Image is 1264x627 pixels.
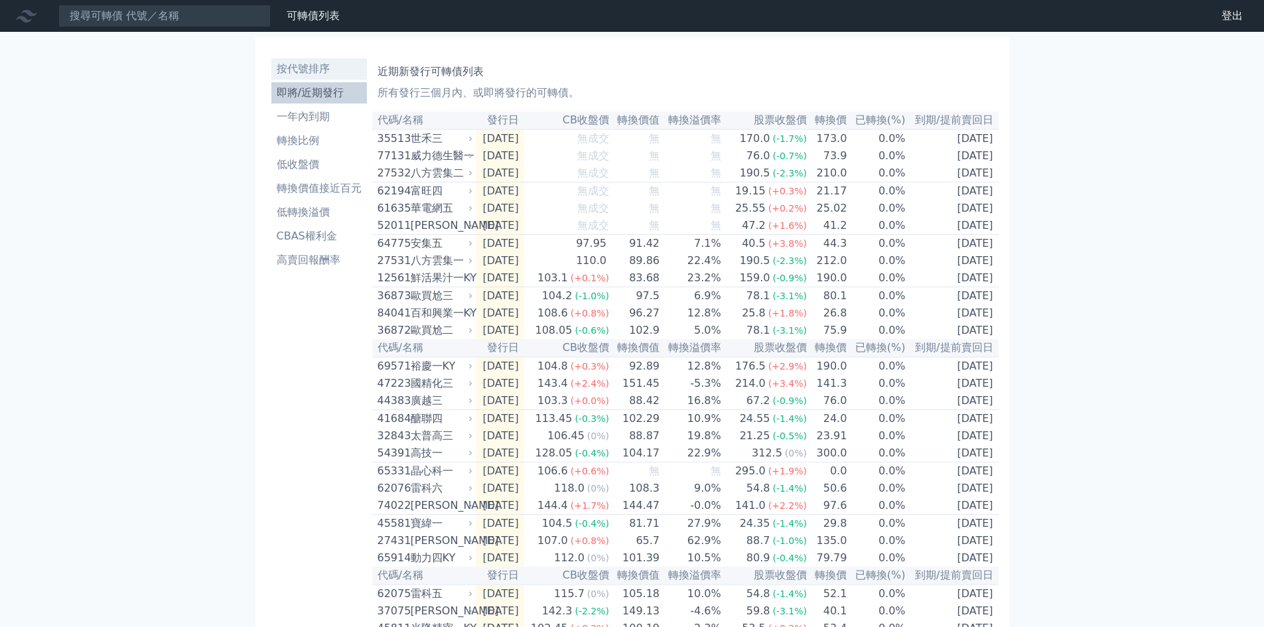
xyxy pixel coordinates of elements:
td: [DATE] [476,182,524,200]
div: 廣越三 [411,393,470,409]
div: 24.35 [737,516,773,531]
th: 轉換價 [808,111,847,129]
div: 52011 [378,218,407,234]
td: [DATE] [476,445,524,462]
td: 0.0% [847,375,906,392]
div: 47.2 [739,218,768,234]
span: (0%) [785,448,807,458]
div: 190.5 [737,253,773,269]
td: 44.3 [808,235,847,253]
div: 54391 [378,445,407,461]
td: 0.0% [847,217,906,235]
div: 百和興業一KY [411,305,470,321]
td: 25.02 [808,200,847,217]
th: 轉換價值 [610,339,660,357]
td: 22.9% [660,445,722,462]
td: [DATE] [906,427,999,445]
td: 83.68 [610,269,660,287]
td: [DATE] [906,375,999,392]
td: 0.0% [847,287,906,305]
td: 0.0% [847,410,906,428]
div: 35513 [378,131,407,147]
td: [DATE] [906,462,999,480]
td: [DATE] [476,269,524,287]
span: (-1.7%) [772,133,807,144]
td: [DATE] [476,165,524,182]
th: 發行日 [476,111,524,129]
div: 78.1 [744,322,773,338]
span: 無 [649,464,660,477]
th: 轉換價 [808,339,847,357]
td: [DATE] [476,462,524,480]
div: 84041 [378,305,407,321]
th: 發行日 [476,339,524,357]
td: 73.9 [808,147,847,165]
span: 無 [649,219,660,232]
div: 106.6 [535,463,571,479]
a: 低收盤價 [271,154,367,175]
td: [DATE] [906,235,999,253]
div: 312.5 [749,445,785,461]
span: 無成交 [577,219,609,232]
span: (+0.3%) [768,186,807,196]
div: 世禾三 [411,131,470,147]
td: [DATE] [906,269,999,287]
a: 轉換比例 [271,130,367,151]
span: 無成交 [577,184,609,197]
td: [DATE] [476,322,524,339]
td: [DATE] [476,287,524,305]
a: 按代號排序 [271,58,367,80]
div: 32843 [378,428,407,444]
td: 210.0 [808,165,847,182]
td: 21.17 [808,182,847,200]
div: 醣聯四 [411,411,470,427]
div: 華電網五 [411,200,470,216]
div: 118.0 [551,480,587,496]
div: 110.0 [573,253,609,269]
td: 41.2 [808,217,847,235]
td: [DATE] [906,182,999,200]
td: [DATE] [476,497,524,515]
th: 轉換溢價率 [660,339,722,357]
li: 即將/近期發行 [271,85,367,101]
div: 64775 [378,236,407,251]
div: 歐買尬三 [411,288,470,304]
div: 19.15 [733,183,768,199]
div: 八方雲集一 [411,253,470,269]
td: 102.29 [610,410,660,428]
td: [DATE] [906,497,999,515]
td: -5.3% [660,375,722,392]
div: 富旺四 [411,183,470,199]
td: 27.9% [660,515,722,533]
div: 77131 [378,148,407,164]
td: [DATE] [906,147,999,165]
td: [DATE] [476,252,524,269]
div: 晶心科一 [411,463,470,479]
span: (+3.8%) [768,238,807,249]
span: (-0.9%) [772,395,807,406]
td: 96.27 [610,305,660,322]
td: 62.9% [660,532,722,549]
a: 登出 [1211,5,1253,27]
span: 無成交 [577,149,609,162]
div: 190.5 [737,165,773,181]
td: [DATE] [476,357,524,375]
td: 102.9 [610,322,660,339]
div: 54.8 [744,480,773,496]
td: 0.0% [847,322,906,339]
td: [DATE] [906,305,999,322]
span: (-0.4%) [575,518,609,529]
td: 0.0% [847,480,906,497]
div: 威力德生醫一 [411,148,470,164]
span: 無 [649,167,660,179]
td: [DATE] [906,287,999,305]
td: 0.0% [847,147,906,165]
div: 27531 [378,253,407,269]
td: 76.0 [808,392,847,410]
td: 92.89 [610,357,660,375]
span: (+1.6%) [768,220,807,231]
td: [DATE] [906,515,999,533]
th: 轉換溢價率 [660,111,722,129]
div: 106.45 [545,428,587,444]
td: [DATE] [476,427,524,445]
